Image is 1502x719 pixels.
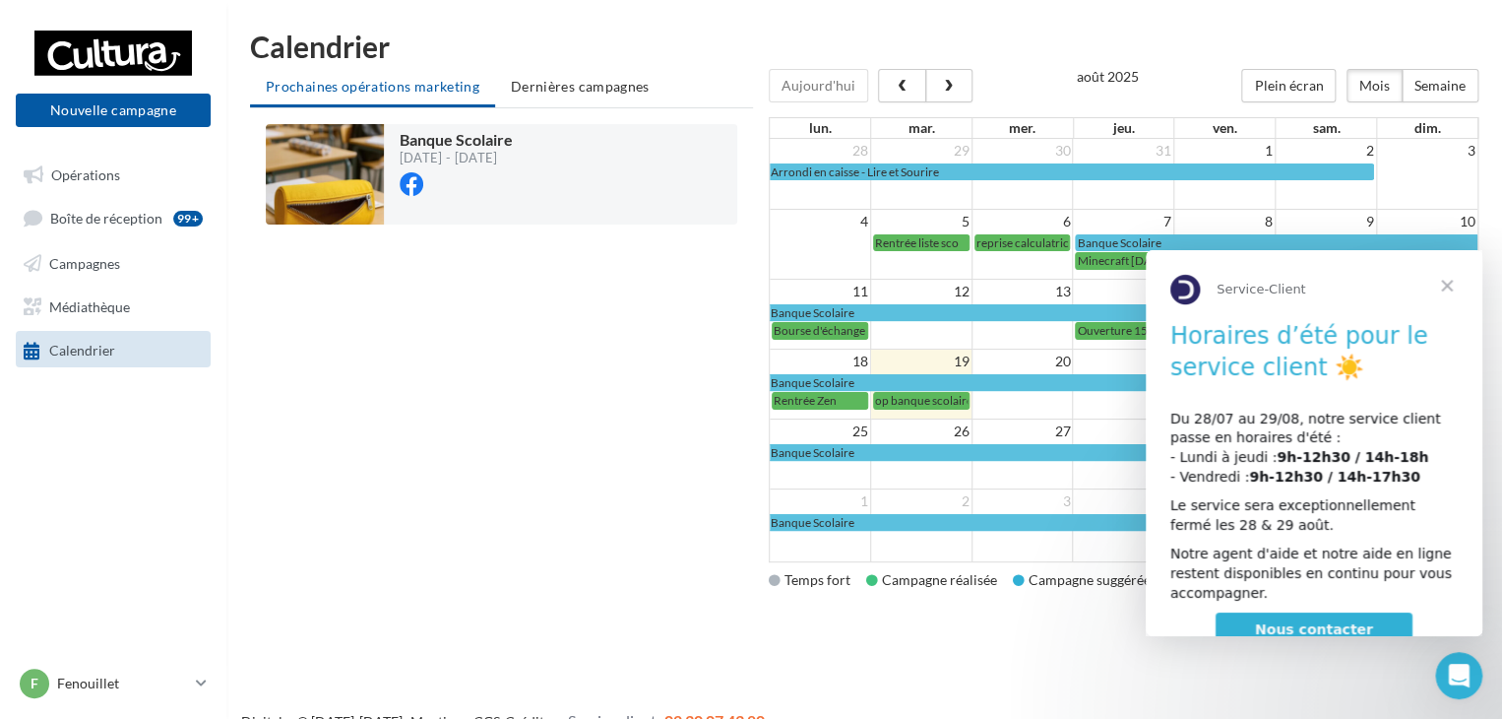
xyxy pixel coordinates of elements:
td: 13 [971,280,1073,304]
td: 3 [971,490,1073,514]
iframe: Intercom live chat message [1146,250,1482,636]
span: Boîte de réception [50,210,162,227]
span: Rentrée Zen [774,393,837,408]
td: 18 [770,350,871,374]
a: Banque Scolaire [770,374,1477,391]
td: 25 [770,420,871,444]
div: Campagne réalisée [866,570,997,590]
td: 7 [1073,210,1174,234]
button: Aujourd'hui [769,69,868,102]
td: 1 [770,490,871,514]
span: Arrondi en caisse - Lire et Sourire [771,164,939,179]
a: Banque Scolaire [1075,234,1477,251]
span: Opérations [51,165,120,182]
span: op banque scolaire [875,393,972,408]
button: Mois [1346,69,1403,102]
a: op banque scolaire [873,392,970,409]
button: Semaine [1402,69,1478,102]
td: 9 [1275,210,1376,234]
span: Dernières campagnes [511,78,650,95]
td: 19 [870,350,971,374]
th: mer. [971,118,1073,138]
td: 8 [1174,210,1276,234]
span: Banque Scolaire [771,445,854,460]
a: Ouverture 15/08 [1075,322,1171,339]
div: Temps fort [769,570,850,590]
td: 20 [971,350,1073,374]
th: lun. [770,118,871,138]
span: Prochaines opérations marketing [266,78,479,95]
td: 31 [1073,139,1174,163]
td: 5 [870,210,971,234]
div: [DATE] - [DATE] [400,152,513,164]
span: Médiathèque [49,297,130,314]
a: reprise calculatrice [974,234,1071,251]
a: Boîte de réception99+ [12,199,215,235]
th: dim. [1377,118,1478,138]
div: Campagne suggérée [1013,570,1151,590]
td: 26 [870,420,971,444]
span: Ouverture 15/08 [1077,323,1164,338]
a: Médiathèque [12,288,215,323]
span: Nous contacter [109,371,227,387]
a: Bourse d'échange KPOP [772,322,868,339]
th: jeu. [1073,118,1174,138]
a: Opérations [12,156,215,191]
td: 29 [870,139,971,163]
span: Rentrée liste sco [875,235,959,250]
span: Banque Scolaire [1077,235,1160,250]
button: Nouvelle campagne [16,94,211,127]
span: Banque Scolaire [771,305,854,320]
a: Banque Scolaire [770,304,1477,321]
td: 3 [1376,139,1477,163]
span: Campagnes [49,254,120,271]
a: Rentrée liste sco [873,234,970,251]
span: Banque Scolaire [400,130,513,149]
td: 11 [770,280,871,304]
td: 28 [770,139,871,163]
td: 14 [1073,280,1174,304]
span: Calendrier [49,342,115,359]
a: Banque Scolaire [770,444,1477,461]
a: Calendrier [12,331,215,366]
th: mar. [870,118,971,138]
a: Rentrée Zen [772,392,868,409]
td: 28 [1073,420,1174,444]
td: 4 [1073,490,1174,514]
td: 30 [971,139,1073,163]
a: Nous contacter [70,362,267,398]
p: Fenouillet [57,674,188,693]
td: 12 [870,280,971,304]
td: 2 [870,490,971,514]
th: ven. [1174,118,1276,138]
a: F Fenouillet [16,665,211,702]
span: Bourse d'échange KPOP [774,323,898,338]
th: sam. [1276,118,1377,138]
td: 6 [971,210,1073,234]
a: Arrondi en caisse - Lire et Sourire [770,163,1374,180]
span: Banque Scolaire [771,515,854,530]
span: Banque Scolaire [771,375,854,390]
h2: août 2025 [1076,69,1138,84]
td: 2 [1275,139,1376,163]
a: Campagnes [12,244,215,280]
span: Minecraft [DATE] [1077,253,1167,268]
a: Banque Scolaire [770,514,1477,531]
span: F [31,674,38,693]
td: 1 [1174,139,1276,163]
h1: Calendrier [250,32,1478,61]
td: 27 [971,420,1073,444]
a: Minecraft [DATE] [1075,252,1171,269]
td: 4 [770,210,871,234]
span: reprise calculatrice [976,235,1075,250]
div: 99+ [173,211,203,227]
td: 10 [1376,210,1477,234]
